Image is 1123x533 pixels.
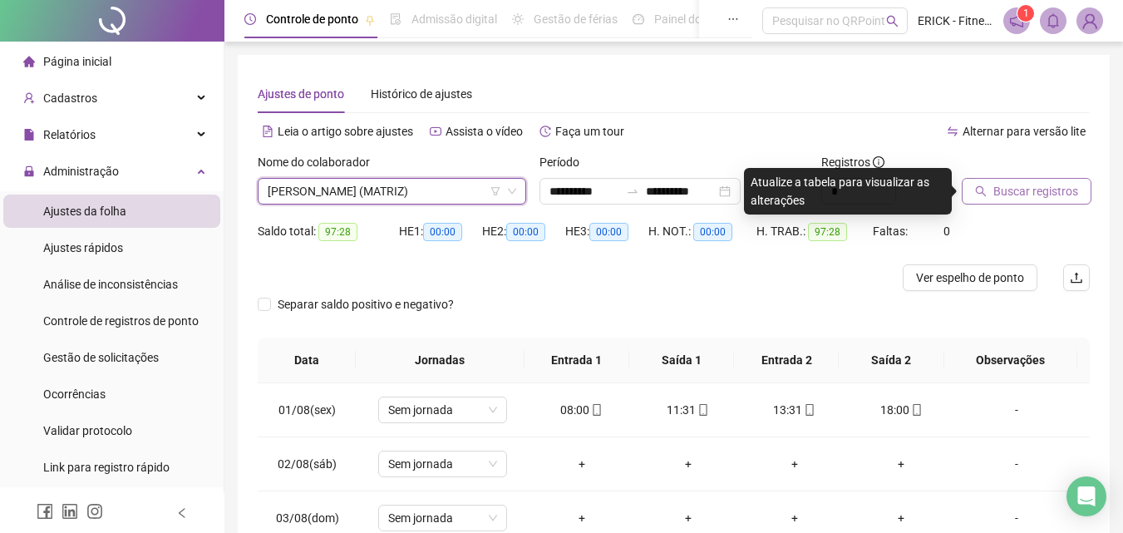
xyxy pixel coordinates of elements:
[555,125,624,138] span: Faça um tour
[43,424,132,437] span: Validar protocolo
[693,223,732,241] span: 00:00
[958,351,1064,369] span: Observações
[947,126,958,137] span: swap
[542,509,622,527] div: +
[23,165,35,177] span: lock
[696,404,709,416] span: mobile
[909,404,923,416] span: mobile
[258,87,344,101] span: Ajustes de ponto
[903,264,1037,291] button: Ver espelho de ponto
[430,126,441,137] span: youtube
[962,178,1091,205] button: Buscar registros
[262,126,273,137] span: file-text
[258,222,399,241] div: Saldo total:
[727,13,739,25] span: ellipsis
[589,223,628,241] span: 00:00
[271,295,461,313] span: Separar saldo positivo e negativo?
[446,125,523,138] span: Assista o vídeo
[963,125,1086,138] span: Alternar para versão lite
[626,185,639,198] span: swap-right
[43,91,97,105] span: Cadastros
[755,401,835,419] div: 13:31
[86,503,103,520] span: instagram
[808,223,847,241] span: 97:28
[371,87,472,101] span: Histórico de ajustes
[43,278,178,291] span: Análise de inconsistências
[276,511,339,525] span: 03/08(dom)
[861,401,941,419] div: 18:00
[534,12,618,26] span: Gestão de férias
[1046,13,1061,28] span: bell
[525,338,629,383] th: Entrada 1
[1009,13,1024,28] span: notification
[755,509,835,527] div: +
[43,55,111,68] span: Página inicial
[356,338,525,383] th: Jornadas
[318,223,357,241] span: 97:28
[507,186,517,196] span: down
[633,13,644,25] span: dashboard
[506,223,545,241] span: 00:00
[388,397,497,422] span: Sem jornada
[755,455,835,473] div: +
[589,404,603,416] span: mobile
[626,185,639,198] span: to
[278,457,337,471] span: 02/08(sáb)
[1066,476,1106,516] div: Open Intercom Messenger
[629,338,734,383] th: Saída 1
[648,222,756,241] div: H. NOT.:
[390,13,401,25] span: file-done
[23,129,35,141] span: file
[968,509,1066,527] div: -
[266,12,358,26] span: Controle de ponto
[43,351,159,364] span: Gestão de solicitações
[648,401,728,419] div: 11:31
[975,185,987,197] span: search
[565,222,648,241] div: HE 3:
[1077,8,1102,33] img: 5500
[423,223,462,241] span: 00:00
[43,165,119,178] span: Administração
[1017,5,1034,22] sup: 1
[244,13,256,25] span: clock-circle
[43,205,126,218] span: Ajustes da folha
[490,186,500,196] span: filter
[993,182,1078,200] span: Buscar registros
[861,455,941,473] div: +
[1023,7,1029,19] span: 1
[648,509,728,527] div: +
[734,338,839,383] th: Entrada 2
[399,222,482,241] div: HE 1:
[62,503,78,520] span: linkedin
[539,126,551,137] span: history
[839,338,943,383] th: Saída 2
[918,12,993,30] span: ERICK - Fitness Exclusive
[756,222,873,241] div: H. TRAB.:
[744,168,952,215] div: Atualize a tabela para visualizar as alterações
[482,222,565,241] div: HE 2:
[268,179,516,204] span: ANDREY TALLES (MATRIZ)
[873,225,910,238] span: Faltas:
[943,225,950,238] span: 0
[43,241,123,254] span: Ajustes rápidos
[886,15,899,27] span: search
[411,12,497,26] span: Admissão digital
[539,153,590,171] label: Período
[968,401,1066,419] div: -
[821,153,884,171] span: Registros
[43,461,170,474] span: Link para registro rápido
[23,92,35,104] span: user-add
[916,269,1024,287] span: Ver espelho de ponto
[542,401,622,419] div: 08:00
[388,506,497,531] span: Sem jornada
[258,153,381,171] label: Nome do colaborador
[43,314,199,328] span: Controle de registros de ponto
[654,12,719,26] span: Painel do DP
[176,507,188,519] span: left
[542,455,622,473] div: +
[968,455,1066,473] div: -
[278,125,413,138] span: Leia o artigo sobre ajustes
[1070,271,1083,284] span: upload
[388,452,497,476] span: Sem jornada
[258,338,356,383] th: Data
